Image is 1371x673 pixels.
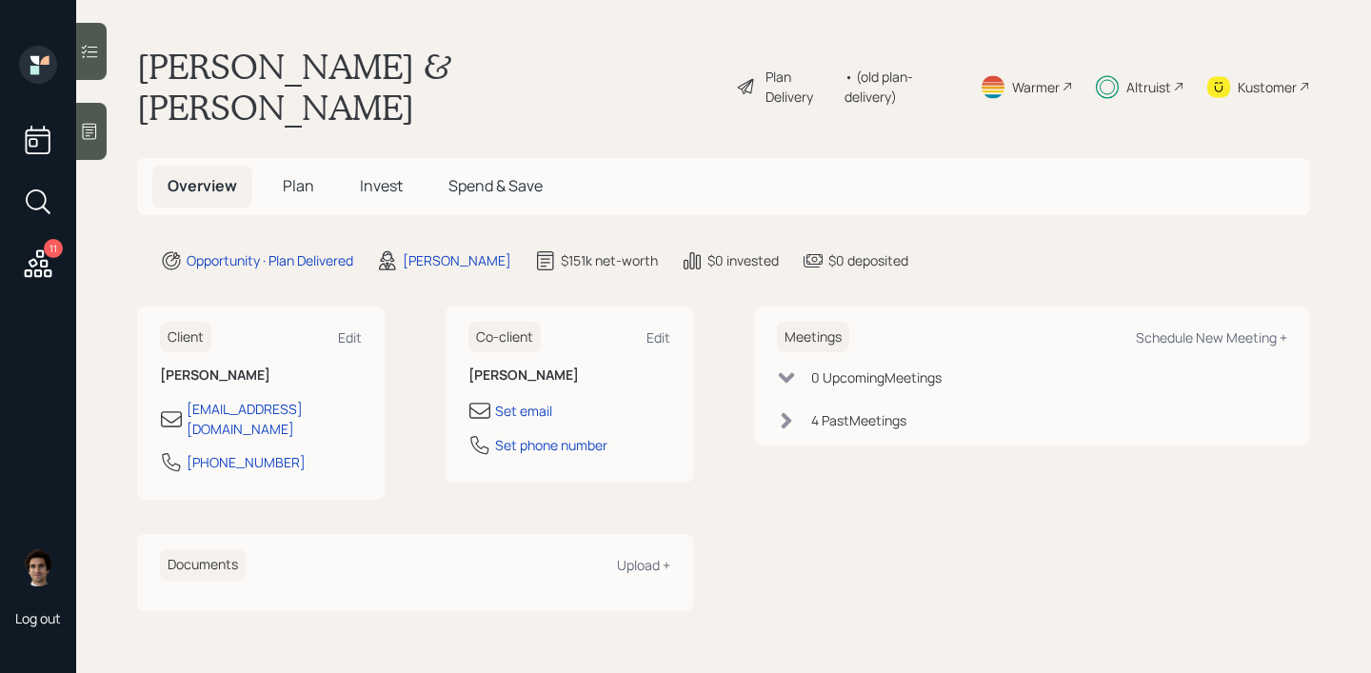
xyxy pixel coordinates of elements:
[403,250,511,270] div: [PERSON_NAME]
[811,410,906,430] div: 4 Past Meeting s
[468,367,670,384] h6: [PERSON_NAME]
[137,46,721,128] h1: [PERSON_NAME] & [PERSON_NAME]
[1126,77,1171,97] div: Altruist
[448,175,543,196] span: Spend & Save
[160,322,211,353] h6: Client
[338,328,362,346] div: Edit
[844,67,957,107] div: • (old plan-delivery)
[468,322,541,353] h6: Co-client
[495,435,607,455] div: Set phone number
[1136,328,1287,346] div: Schedule New Meeting +
[168,175,237,196] span: Overview
[187,399,362,439] div: [EMAIL_ADDRESS][DOMAIN_NAME]
[15,609,61,627] div: Log out
[44,239,63,258] div: 11
[187,250,353,270] div: Opportunity · Plan Delivered
[19,548,57,586] img: harrison-schaefer-headshot-2.png
[828,250,908,270] div: $0 deposited
[360,175,403,196] span: Invest
[765,67,836,107] div: Plan Delivery
[1238,77,1297,97] div: Kustomer
[646,328,670,346] div: Edit
[1012,77,1060,97] div: Warmer
[283,175,314,196] span: Plan
[160,367,362,384] h6: [PERSON_NAME]
[617,556,670,574] div: Upload +
[777,322,849,353] h6: Meetings
[811,367,942,387] div: 0 Upcoming Meeting s
[561,250,658,270] div: $151k net-worth
[160,549,246,581] h6: Documents
[495,401,552,421] div: Set email
[187,452,306,472] div: [PHONE_NUMBER]
[707,250,779,270] div: $0 invested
